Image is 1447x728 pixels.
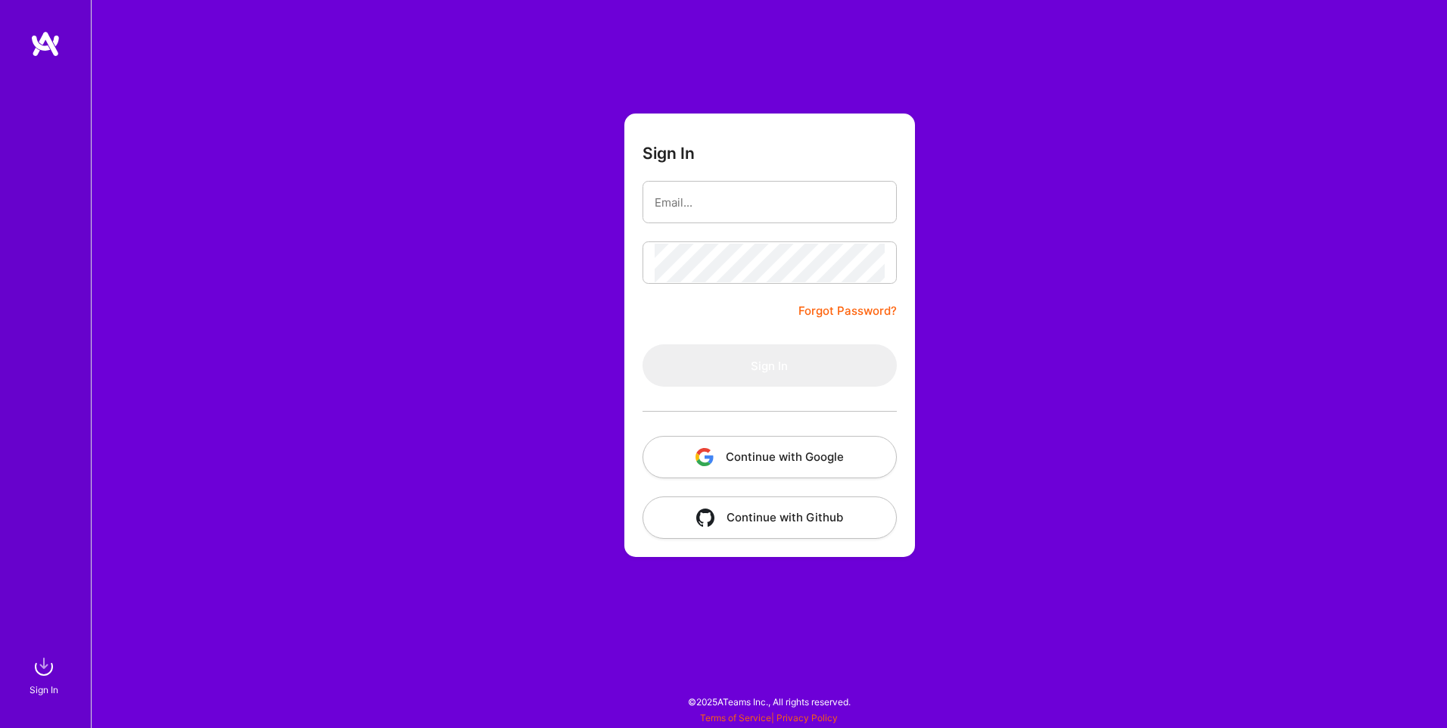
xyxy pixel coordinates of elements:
[30,30,61,58] img: logo
[655,183,885,222] input: Email...
[695,448,714,466] img: icon
[643,344,897,387] button: Sign In
[30,682,58,698] div: Sign In
[776,712,838,723] a: Privacy Policy
[91,683,1447,720] div: © 2025 ATeams Inc., All rights reserved.
[798,302,897,320] a: Forgot Password?
[700,712,771,723] a: Terms of Service
[643,144,695,163] h3: Sign In
[29,652,59,682] img: sign in
[696,509,714,527] img: icon
[32,652,59,698] a: sign inSign In
[700,712,838,723] span: |
[643,436,897,478] button: Continue with Google
[643,496,897,539] button: Continue with Github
